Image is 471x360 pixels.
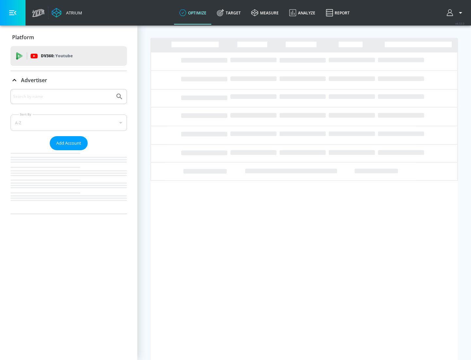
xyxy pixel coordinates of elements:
p: Platform [12,34,34,41]
span: v 4.32.0 [455,22,464,25]
span: Add Account [56,139,81,147]
a: Analyze [284,1,321,25]
div: Platform [10,28,127,46]
a: Target [212,1,246,25]
input: Search by name [13,92,112,101]
nav: list of Advertiser [10,150,127,214]
div: Atrium [63,10,82,16]
p: Advertiser [21,77,47,84]
a: measure [246,1,284,25]
div: A-Z [10,115,127,131]
div: Advertiser [10,89,127,214]
a: optimize [174,1,212,25]
div: DV360: Youtube [10,46,127,66]
button: Add Account [50,136,88,150]
a: Atrium [52,8,82,18]
div: Advertiser [10,71,127,89]
p: DV360: [41,52,73,60]
label: Sort By [19,112,33,117]
a: Report [321,1,355,25]
p: Youtube [55,52,73,59]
